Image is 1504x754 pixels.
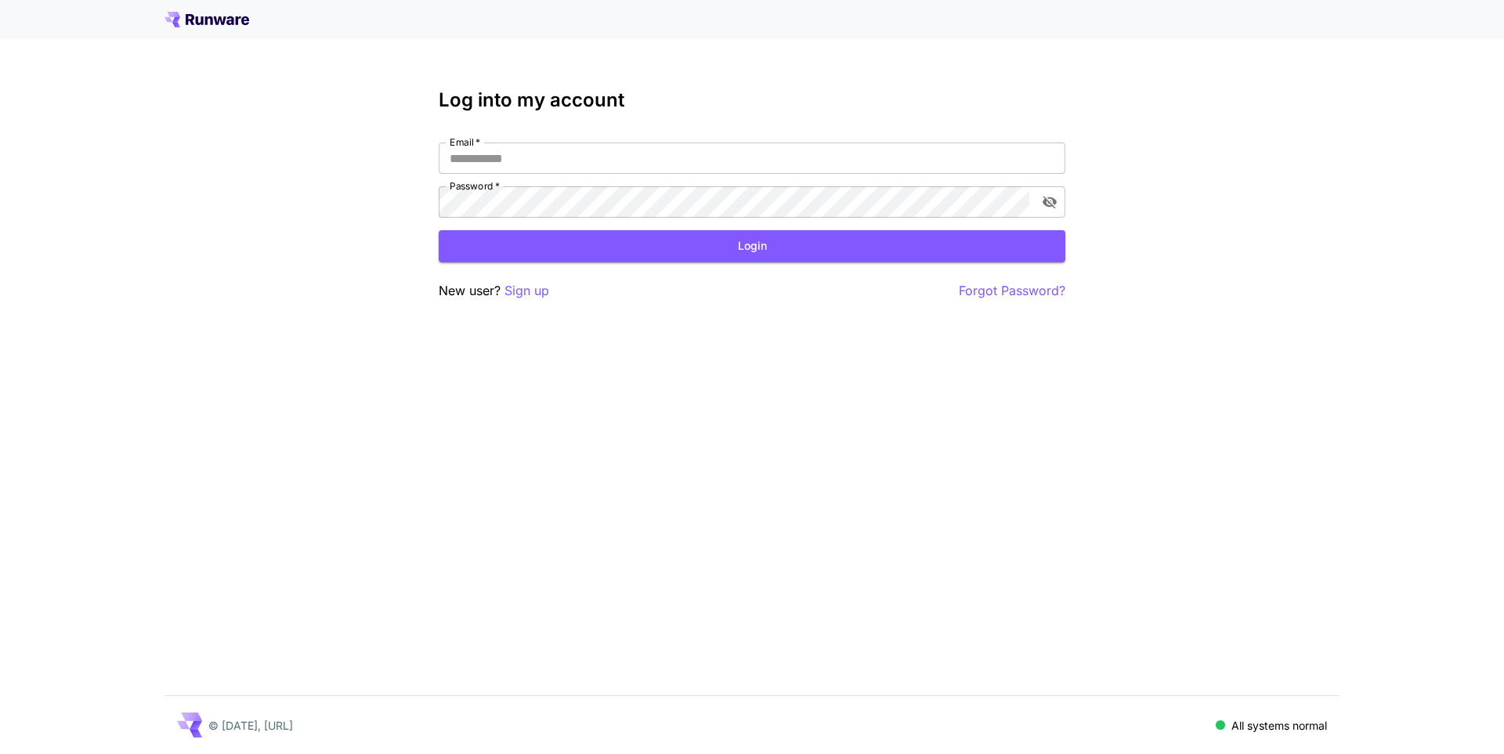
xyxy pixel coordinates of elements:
label: Email [450,135,480,149]
p: New user? [439,281,549,301]
h3: Log into my account [439,89,1065,111]
p: © [DATE], [URL] [208,717,293,734]
button: Forgot Password? [959,281,1065,301]
label: Password [450,179,500,193]
p: All systems normal [1231,717,1327,734]
button: Login [439,230,1065,262]
button: Sign up [504,281,549,301]
button: toggle password visibility [1036,188,1064,216]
